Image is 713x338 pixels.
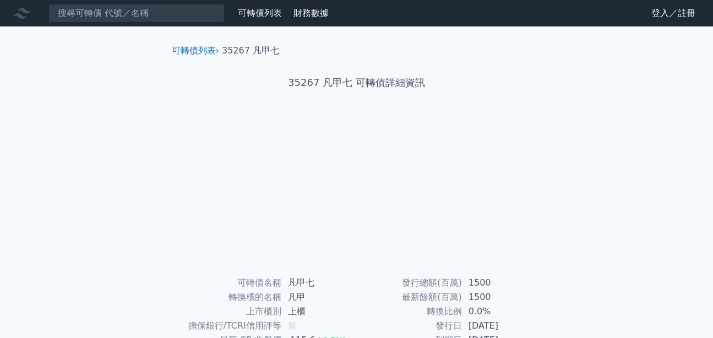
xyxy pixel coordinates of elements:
[288,320,297,331] span: 無
[643,4,704,22] a: 登入／註冊
[176,290,281,304] td: 轉換標的名稱
[357,290,462,304] td: 最新餘額(百萬)
[176,319,281,333] td: 擔保銀行/TCRI信用評等
[176,276,281,290] td: 可轉債名稱
[462,304,537,319] td: 0.0%
[357,319,462,333] td: 發行日
[462,276,537,290] td: 1500
[163,75,551,90] h1: 35267 凡甲七 可轉債詳細資訊
[222,44,279,57] li: 35267 凡甲七
[176,304,281,319] td: 上市櫃別
[357,304,462,319] td: 轉換比例
[462,319,537,333] td: [DATE]
[281,290,357,304] td: 凡甲
[48,4,225,23] input: 搜尋可轉債 代號／名稱
[462,290,537,304] td: 1500
[281,304,357,319] td: 上櫃
[238,8,282,18] a: 可轉債列表
[172,45,216,56] a: 可轉債列表
[293,8,329,18] a: 財務數據
[172,44,219,57] li: ›
[357,276,462,290] td: 發行總額(百萬)
[281,276,357,290] td: 凡甲七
